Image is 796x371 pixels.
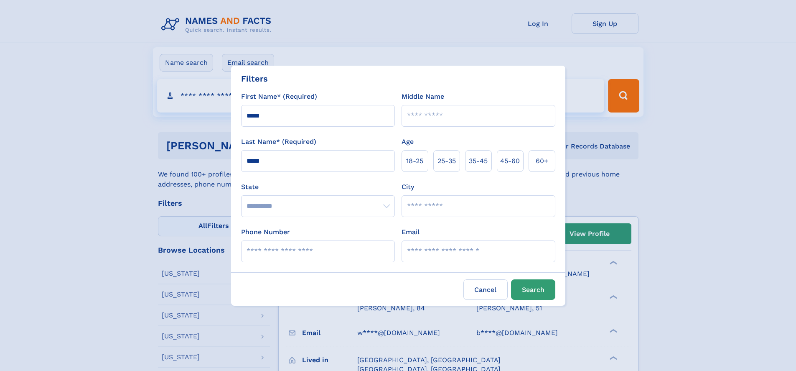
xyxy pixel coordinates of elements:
[469,156,488,166] span: 35‑45
[402,227,420,237] label: Email
[241,227,290,237] label: Phone Number
[241,72,268,85] div: Filters
[241,137,316,147] label: Last Name* (Required)
[511,279,555,300] button: Search
[536,156,548,166] span: 60+
[463,279,508,300] label: Cancel
[402,92,444,102] label: Middle Name
[241,92,317,102] label: First Name* (Required)
[406,156,423,166] span: 18‑25
[437,156,456,166] span: 25‑35
[402,137,414,147] label: Age
[402,182,414,192] label: City
[500,156,520,166] span: 45‑60
[241,182,395,192] label: State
